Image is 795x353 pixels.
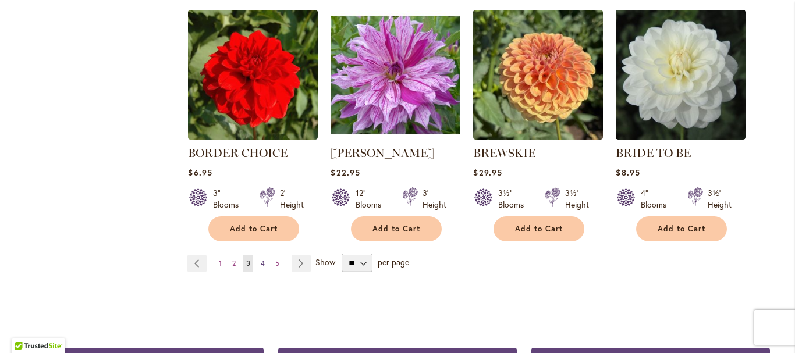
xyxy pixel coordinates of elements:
span: 3 [246,259,250,268]
div: 3½" Blooms [498,187,531,211]
a: BREWSKIE [473,131,603,142]
button: Add to Cart [636,216,727,241]
span: 4 [261,259,265,268]
span: $6.95 [188,167,212,178]
a: BORDER CHOICE [188,131,318,142]
a: Brandon Michael [331,131,460,142]
span: 5 [275,259,279,268]
span: $29.95 [473,167,502,178]
div: 3" Blooms [213,187,246,211]
div: 12" Blooms [356,187,388,211]
div: 3½' Height [708,187,732,211]
img: BORDER CHOICE [188,10,318,140]
a: BRIDE TO BE [616,146,691,160]
a: [PERSON_NAME] [331,146,434,160]
iframe: Launch Accessibility Center [9,312,41,344]
span: $8.95 [616,167,640,178]
img: BREWSKIE [473,10,603,140]
span: per page [378,256,409,268]
button: Add to Cart [208,216,299,241]
a: 2 [229,255,239,272]
span: Show [315,256,335,268]
span: Add to Cart [658,224,705,234]
img: Brandon Michael [331,10,460,140]
div: 4" Blooms [641,187,673,211]
a: 4 [258,255,268,272]
div: 3' Height [423,187,446,211]
span: Add to Cart [230,224,278,234]
button: Add to Cart [351,216,442,241]
div: 3½' Height [565,187,589,211]
span: Add to Cart [372,224,420,234]
span: 2 [232,259,236,268]
a: 5 [272,255,282,272]
span: 1 [219,259,222,268]
div: 2' Height [280,187,304,211]
a: BRIDE TO BE [616,131,746,142]
img: BRIDE TO BE [616,10,746,140]
a: 1 [216,255,225,272]
span: $22.95 [331,167,360,178]
a: BREWSKIE [473,146,535,160]
span: Add to Cart [515,224,563,234]
button: Add to Cart [494,216,584,241]
a: BORDER CHOICE [188,146,288,160]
